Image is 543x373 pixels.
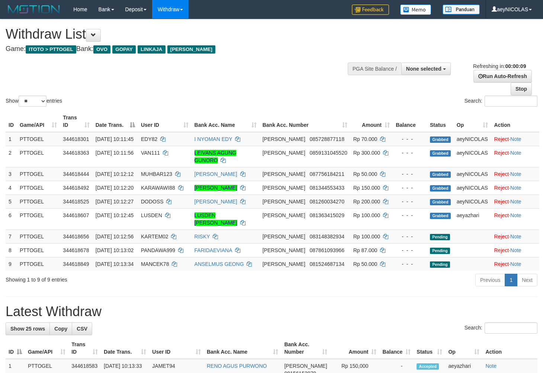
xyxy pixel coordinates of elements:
span: None selected [406,66,441,72]
th: Bank Acc. Name: activate to sort column ascending [192,111,260,132]
span: 344618607 [63,212,89,218]
div: Showing 1 to 9 of 9 entries [6,273,221,283]
h4: Game: Bank: [6,45,354,53]
span: [PERSON_NAME] [263,247,305,253]
span: Show 25 rows [10,326,45,332]
span: Grabbed [430,199,451,205]
span: [DATE] 10:12:45 [96,212,134,218]
div: - - - [396,247,424,254]
span: Pending [430,261,450,268]
a: CSV [72,322,92,335]
span: Copy 083148382934 to clipboard [310,234,344,239]
td: aeyNICOLAS [454,181,491,194]
a: Next [517,274,537,286]
a: Reject [494,150,509,156]
a: Previous [475,274,505,286]
span: [PERSON_NAME] [167,45,215,54]
span: CSV [77,326,87,332]
td: PTTOGEL [17,132,60,146]
img: Feedback.jpg [352,4,389,15]
span: Grabbed [430,150,451,157]
div: - - - [396,184,424,192]
span: 344618678 [63,247,89,253]
span: Rp 200.000 [353,199,380,205]
span: [DATE] 10:13:02 [96,247,134,253]
a: RENO AGUS PURWONO [207,363,267,369]
span: Rp 50.000 [353,261,377,267]
td: 1 [6,132,17,146]
td: aeyNICOLAS [454,167,491,181]
td: PTTOGEL [17,146,60,167]
h1: Withdraw List [6,27,354,42]
span: EDY82 [141,136,157,142]
a: Note [510,234,521,239]
span: 344618492 [63,185,89,191]
span: [PERSON_NAME] [263,150,305,156]
div: - - - [396,212,424,219]
a: Reject [494,199,509,205]
a: RISKY [195,234,210,239]
td: 2 [6,146,17,167]
th: User ID: activate to sort column ascending [138,111,192,132]
td: · [491,243,539,257]
span: [PERSON_NAME] [263,261,305,267]
span: Grabbed [430,171,451,178]
div: - - - [396,135,424,143]
a: I NYOMAN EDY [195,136,232,142]
span: [DATE] 10:12:20 [96,185,134,191]
th: Bank Acc. Number: activate to sort column ascending [281,338,330,359]
td: 9 [6,257,17,271]
span: Rp 150.000 [353,185,380,191]
a: ANSELMUS GEONG [195,261,244,267]
td: 6 [6,208,17,229]
span: [DATE] 10:12:56 [96,234,134,239]
a: Reject [494,261,509,267]
span: 344618525 [63,199,89,205]
input: Search: [485,96,537,107]
span: Copy 081363415029 to clipboard [310,212,344,218]
span: [PERSON_NAME] [263,234,305,239]
a: FARIDAEVIANA [195,247,232,253]
label: Search: [465,96,537,107]
span: Rp 100.000 [353,212,380,218]
th: Op: activate to sort column ascending [445,338,482,359]
th: Date Trans.: activate to sort column descending [93,111,138,132]
span: VAN111 [141,150,160,156]
a: Note [510,171,521,177]
td: aeyazhari [454,208,491,229]
a: LUSDEN [PERSON_NAME] [195,212,237,226]
span: LUSDEN [141,212,162,218]
span: Copy 085728877118 to clipboard [310,136,344,142]
span: Copy 087756184211 to clipboard [310,171,344,177]
span: Grabbed [430,185,451,192]
span: DODOSS [141,199,164,205]
th: Bank Acc. Name: activate to sort column ascending [204,338,281,359]
span: Grabbed [430,213,451,219]
span: [DATE] 10:13:34 [96,261,134,267]
td: 4 [6,181,17,194]
span: Rp 87.000 [353,247,377,253]
div: PGA Site Balance / [348,62,401,75]
div: - - - [396,198,424,205]
span: PANDAWA999 [141,247,175,253]
select: Showentries [19,96,46,107]
th: Op: activate to sort column ascending [454,111,491,132]
div: - - - [396,149,424,157]
th: User ID: activate to sort column ascending [149,338,204,359]
span: Rp 50.000 [353,171,377,177]
span: Refreshing in: [473,63,526,69]
img: MOTION_logo.png [6,4,62,15]
button: None selected [401,62,451,75]
a: Reject [494,212,509,218]
td: PTTOGEL [17,181,60,194]
th: ID: activate to sort column descending [6,338,25,359]
span: Rp 100.000 [353,234,380,239]
a: Run Auto-Refresh [473,70,532,83]
th: Trans ID: activate to sort column ascending [68,338,101,359]
span: Pending [430,248,450,254]
td: · [491,167,539,181]
a: 1 [505,274,517,286]
a: Note [510,212,521,218]
span: GOPAY [112,45,136,54]
a: Reject [494,136,509,142]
